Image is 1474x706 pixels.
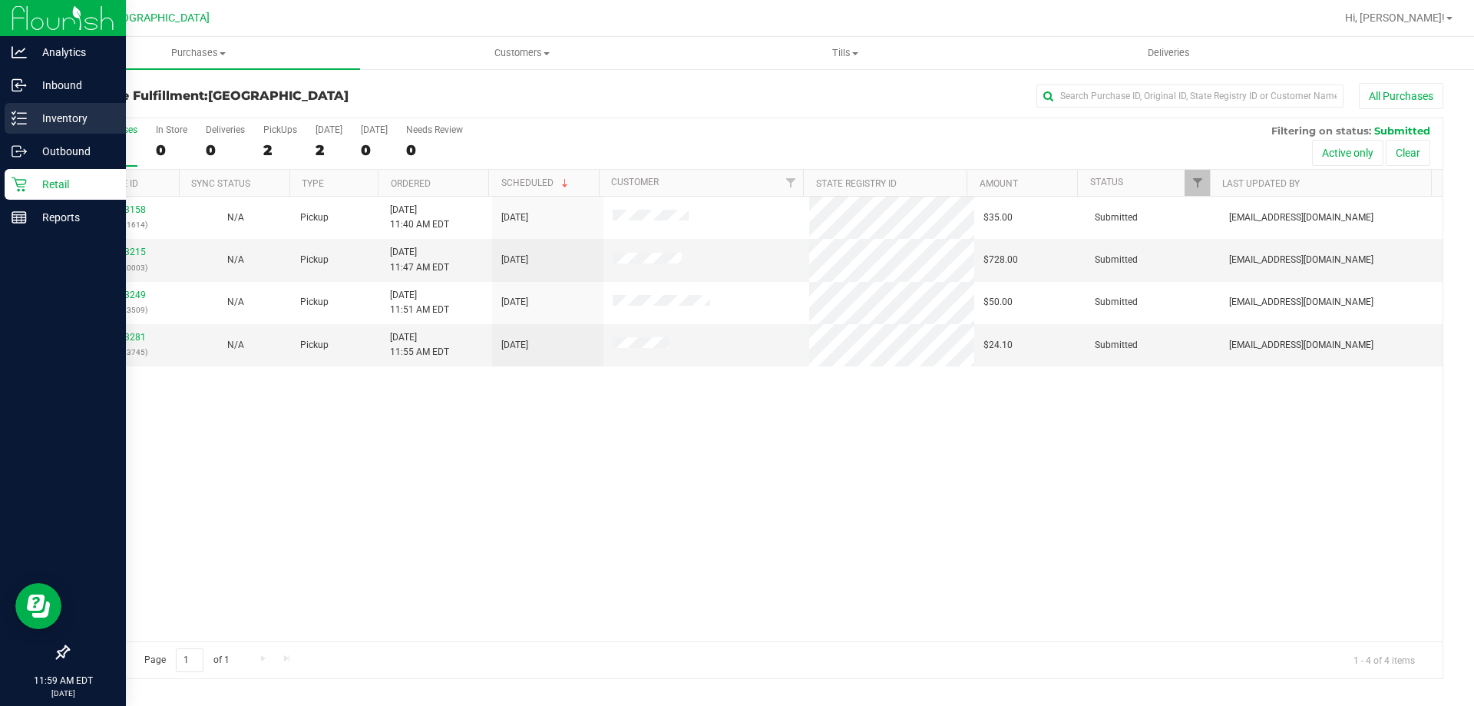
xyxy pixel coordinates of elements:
div: [DATE] [361,124,388,135]
button: N/A [227,295,244,310]
a: Purchases [37,37,360,69]
a: 11843215 [103,247,146,257]
button: Clear [1386,140,1430,166]
input: Search Purchase ID, Original ID, State Registry ID or Customer Name... [1036,85,1343,108]
span: [GEOGRAPHIC_DATA] [104,12,210,25]
span: Not Applicable [227,254,244,265]
a: Tills [683,37,1006,69]
span: Pickup [300,210,329,225]
span: Customers [361,46,682,60]
div: In Store [156,124,187,135]
span: Purchases [37,46,360,60]
h3: Purchase Fulfillment: [68,89,526,103]
span: Pickup [300,253,329,267]
p: Inbound [27,76,119,94]
span: Not Applicable [227,297,244,307]
inline-svg: Outbound [12,144,27,159]
span: Submitted [1095,338,1138,353]
p: Outbound [27,142,119,161]
div: [DATE] [316,124,342,135]
a: 11843281 [103,332,146,343]
inline-svg: Analytics [12,45,27,60]
input: 1 [176,648,203,672]
a: Ordered [391,178,431,189]
a: Filter [778,170,803,196]
span: Pickup [300,338,329,353]
a: 11843158 [103,204,146,215]
span: Tills [684,46,1006,60]
inline-svg: Retail [12,177,27,192]
button: Active only [1312,140,1383,166]
button: N/A [227,210,244,225]
span: Not Applicable [227,212,244,223]
div: 2 [316,141,342,159]
button: N/A [227,253,244,267]
span: [DATE] 11:55 AM EDT [390,330,449,360]
span: $50.00 [983,295,1013,310]
a: Customers [360,37,683,69]
span: $35.00 [983,210,1013,225]
a: Amount [980,178,1018,189]
span: Submitted [1374,124,1430,137]
div: Needs Review [406,124,463,135]
span: 1 - 4 of 4 items [1341,648,1427,671]
p: Retail [27,175,119,194]
a: Filter [1185,170,1210,196]
div: 0 [406,141,463,159]
p: Reports [27,208,119,227]
button: N/A [227,338,244,353]
span: Page of 1 [131,648,242,672]
div: 0 [361,141,388,159]
div: Deliveries [206,124,245,135]
a: Scheduled [501,177,571,188]
span: [DATE] 11:40 AM EDT [390,203,449,232]
span: [DATE] [501,210,528,225]
span: Not Applicable [227,340,244,350]
inline-svg: Inventory [12,111,27,126]
button: All Purchases [1359,83,1443,109]
span: Submitted [1095,210,1138,225]
span: Submitted [1095,253,1138,267]
a: 11843249 [103,290,146,300]
a: Sync Status [191,178,250,189]
inline-svg: Inbound [12,78,27,93]
span: $728.00 [983,253,1018,267]
p: 11:59 AM EDT [7,674,119,688]
span: [DATE] [501,295,528,310]
div: 0 [156,141,187,159]
a: Type [302,178,324,189]
span: Pickup [300,295,329,310]
a: Last Updated By [1222,178,1300,189]
span: [GEOGRAPHIC_DATA] [208,88,349,103]
span: [DATE] 11:51 AM EDT [390,288,449,317]
div: PickUps [263,124,297,135]
p: Inventory [27,109,119,128]
iframe: Resource center [15,583,61,629]
span: Submitted [1095,295,1138,310]
a: State Registry ID [816,178,897,189]
a: Customer [611,177,659,187]
a: Status [1090,177,1123,187]
span: [DATE] [501,253,528,267]
span: Filtering on status: [1271,124,1371,137]
p: [DATE] [7,688,119,699]
span: $24.10 [983,338,1013,353]
a: Deliveries [1007,37,1330,69]
span: [EMAIL_ADDRESS][DOMAIN_NAME] [1229,338,1373,353]
p: Analytics [27,43,119,61]
span: Hi, [PERSON_NAME]! [1345,12,1445,24]
div: 2 [263,141,297,159]
span: [EMAIL_ADDRESS][DOMAIN_NAME] [1229,210,1373,225]
div: 0 [206,141,245,159]
span: Deliveries [1127,46,1211,60]
span: [EMAIL_ADDRESS][DOMAIN_NAME] [1229,295,1373,310]
span: [EMAIL_ADDRESS][DOMAIN_NAME] [1229,253,1373,267]
span: [DATE] 11:47 AM EDT [390,245,449,274]
inline-svg: Reports [12,210,27,225]
span: [DATE] [501,338,528,353]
